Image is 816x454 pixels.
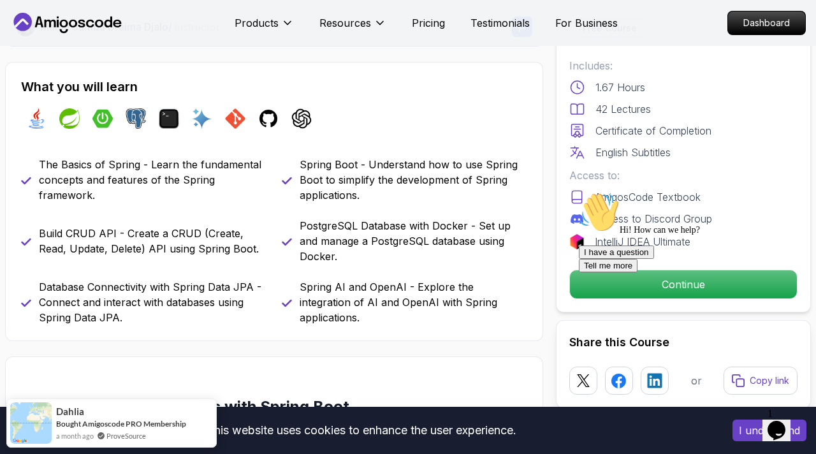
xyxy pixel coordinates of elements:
[235,15,294,41] button: Products
[300,157,527,203] p: Spring Boot - Understand how to use Spring Boot to simplify the development of Spring applications.
[595,101,651,117] p: 42 Lectures
[569,58,798,73] p: Includes:
[39,157,266,203] p: The Basics of Spring - Learn the fundamental concepts and features of the Spring framework.
[300,279,527,325] p: Spring AI and OpenAI - Explore the integration of AI and OpenAI with Spring applications.
[727,11,806,35] a: Dashboard
[569,168,798,183] p: Access to:
[732,420,806,441] button: Accept cookies
[574,187,803,397] iframe: chat widget
[106,430,146,441] a: ProveSource
[470,15,530,31] a: Testimonials
[319,15,386,41] button: Resources
[16,397,481,417] h2: Build Powerful Applications with Spring Boot
[159,108,179,129] img: terminal logo
[5,38,126,48] span: Hi! How can we help?
[56,430,94,441] span: a month ago
[126,108,146,129] img: postgres logo
[570,270,797,298] p: Continue
[412,15,445,31] a: Pricing
[595,80,645,95] p: 1.67 Hours
[59,108,80,129] img: spring logo
[82,419,186,428] a: Amigoscode PRO Membership
[569,234,585,249] img: jetbrains logo
[39,226,266,256] p: Build CRUD API - Create a CRUD (Create, Read, Update, Delete) API using Spring Boot.
[225,108,245,129] img: git logo
[258,108,279,129] img: github logo
[728,11,805,34] p: Dashboard
[569,333,798,351] h2: Share this Course
[21,78,527,96] h2: What you will learn
[291,108,312,129] img: chatgpt logo
[235,15,279,31] p: Products
[319,15,371,31] p: Resources
[5,59,80,72] button: I have a question
[569,270,798,299] button: Continue
[762,403,803,441] iframe: chat widget
[92,108,113,129] img: spring-boot logo
[300,218,527,264] p: PostgreSQL Database with Docker - Set up and manage a PostgreSQL database using Docker.
[56,406,84,417] span: Dahlia
[192,108,212,129] img: ai logo
[39,279,266,325] p: Database Connectivity with Spring Data JPA - Connect and interact with databases using Spring Dat...
[5,5,46,46] img: :wave:
[595,123,711,138] p: Certificate of Completion
[10,416,713,444] div: This website uses cookies to enhance the user experience.
[10,402,52,444] img: provesource social proof notification image
[5,72,64,85] button: Tell me more
[5,5,235,85] div: 👋Hi! How can we help?I have a questionTell me more
[26,108,47,129] img: java logo
[555,15,618,31] a: For Business
[595,145,671,160] p: English Subtitles
[56,419,81,428] span: Bought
